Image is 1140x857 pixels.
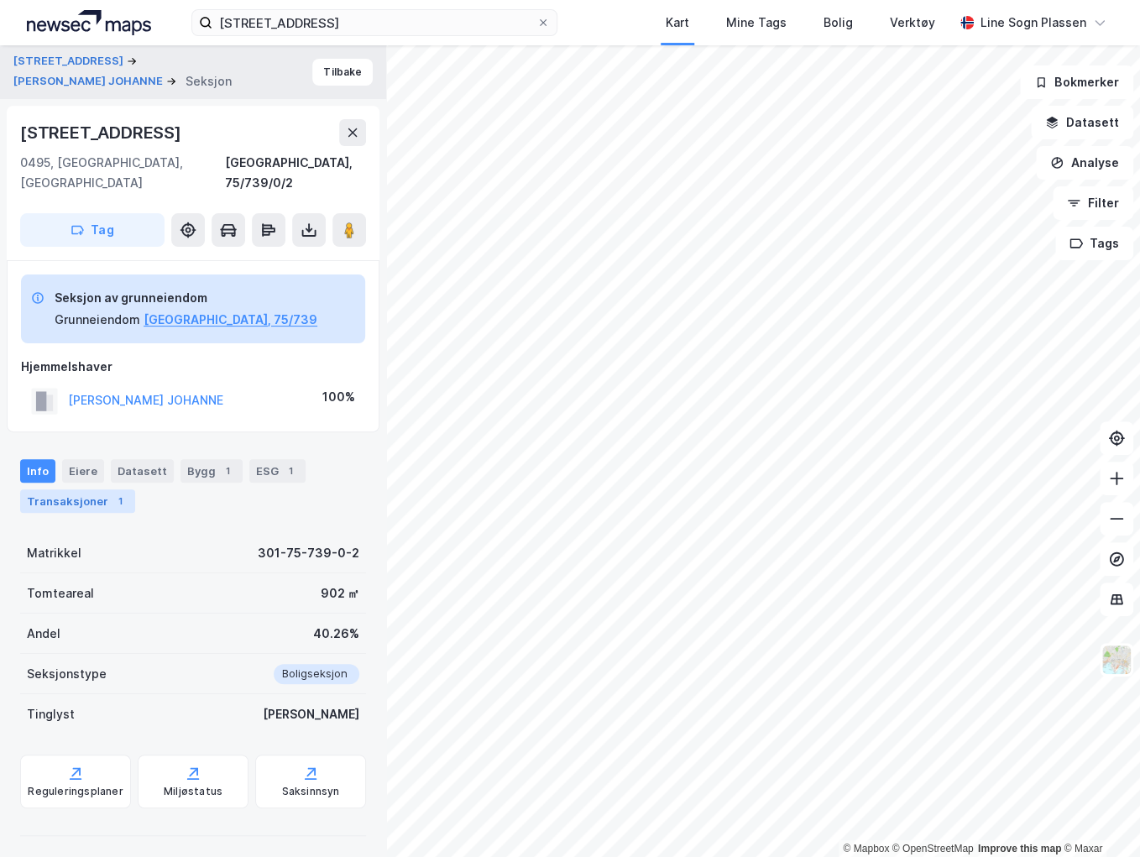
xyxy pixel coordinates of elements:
div: [GEOGRAPHIC_DATA], 75/739/0/2 [225,153,366,193]
button: Tags [1055,227,1133,260]
div: Seksjon [186,71,232,91]
div: [PERSON_NAME] [263,704,359,724]
iframe: Chat Widget [1056,776,1140,857]
div: 1 [112,493,128,509]
div: Eiere [62,459,104,483]
div: 0495, [GEOGRAPHIC_DATA], [GEOGRAPHIC_DATA] [20,153,225,193]
div: Bolig [824,13,853,33]
a: OpenStreetMap [892,843,974,854]
div: Matrikkel [27,543,81,563]
div: Grunneiendom [55,310,140,330]
div: ESG [249,459,306,483]
div: Seksjonstype [27,664,107,684]
div: Reguleringsplaner [28,785,123,798]
div: 1 [282,462,299,479]
div: Transaksjoner [20,489,135,513]
button: Tilbake [312,59,373,86]
input: Søk på adresse, matrikkel, gårdeiere, leietakere eller personer [212,10,536,35]
div: Datasett [111,459,174,483]
div: 301-75-739-0-2 [258,543,359,563]
div: Line Sogn Plassen [981,13,1086,33]
div: Mine Tags [726,13,787,33]
div: 100% [322,387,355,407]
img: Z [1101,644,1132,676]
div: Tinglyst [27,704,75,724]
button: [GEOGRAPHIC_DATA], 75/739 [144,310,317,330]
a: Mapbox [843,843,889,854]
button: Filter [1053,186,1133,220]
div: Saksinnsyn [282,785,340,798]
div: Andel [27,624,60,644]
div: 1 [219,462,236,479]
a: Improve this map [978,843,1061,854]
div: 40.26% [313,624,359,644]
button: [STREET_ADDRESS] [13,53,127,70]
div: Miljøstatus [164,785,222,798]
div: Info [20,459,55,483]
div: Tomteareal [27,583,94,604]
button: Datasett [1031,106,1133,139]
button: Bokmerker [1020,65,1133,99]
button: Analyse [1036,146,1133,180]
div: Bygg [180,459,243,483]
div: Verktøy [890,13,935,33]
button: [PERSON_NAME] JOHANNE [13,73,166,90]
button: Tag [20,213,165,247]
div: Kontrollprogram for chat [1056,776,1140,857]
div: 902 ㎡ [321,583,359,604]
div: Seksjon av grunneiendom [55,288,317,308]
div: Kart [666,13,689,33]
img: logo.a4113a55bc3d86da70a041830d287a7e.svg [27,10,151,35]
div: Hjemmelshaver [21,357,365,377]
div: [STREET_ADDRESS] [20,119,185,146]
